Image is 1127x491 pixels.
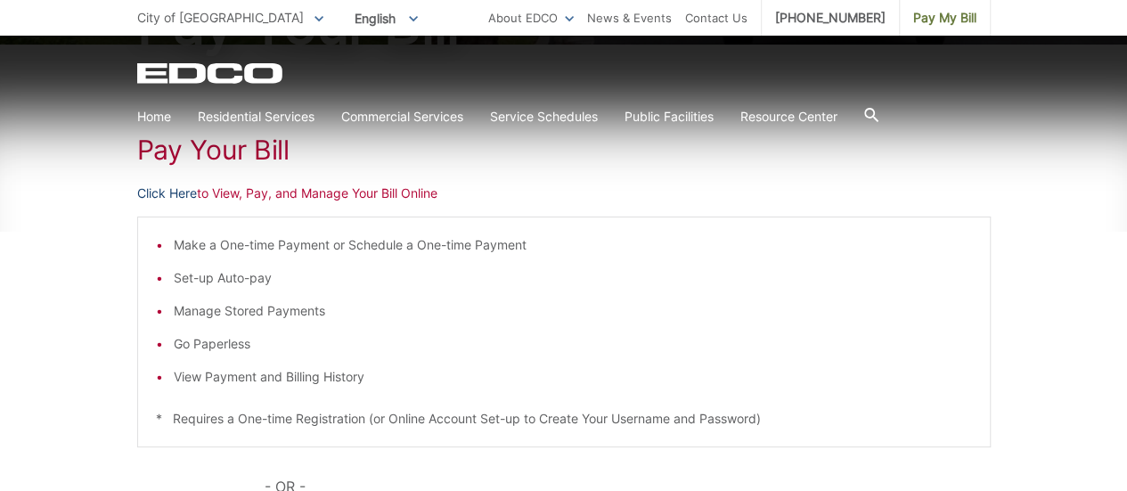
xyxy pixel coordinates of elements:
span: Pay My Bill [913,8,976,28]
li: View Payment and Billing History [174,367,972,387]
a: Commercial Services [341,107,463,127]
p: to View, Pay, and Manage Your Bill Online [137,184,991,203]
a: Click Here [137,184,197,203]
a: Contact Us [685,8,747,28]
span: English [341,4,431,33]
a: Service Schedules [490,107,598,127]
a: EDCD logo. Return to the homepage. [137,62,285,84]
h1: Pay Your Bill [137,134,991,166]
a: Residential Services [198,107,314,127]
li: Set-up Auto-pay [174,268,972,288]
li: Manage Stored Payments [174,301,972,321]
a: Home [137,107,171,127]
a: Public Facilities [625,107,714,127]
p: * Requires a One-time Registration (or Online Account Set-up to Create Your Username and Password) [156,409,972,429]
a: News & Events [587,8,672,28]
span: City of [GEOGRAPHIC_DATA] [137,10,304,25]
a: Resource Center [740,107,837,127]
li: Make a One-time Payment or Schedule a One-time Payment [174,235,972,255]
a: About EDCO [488,8,574,28]
li: Go Paperless [174,334,972,354]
